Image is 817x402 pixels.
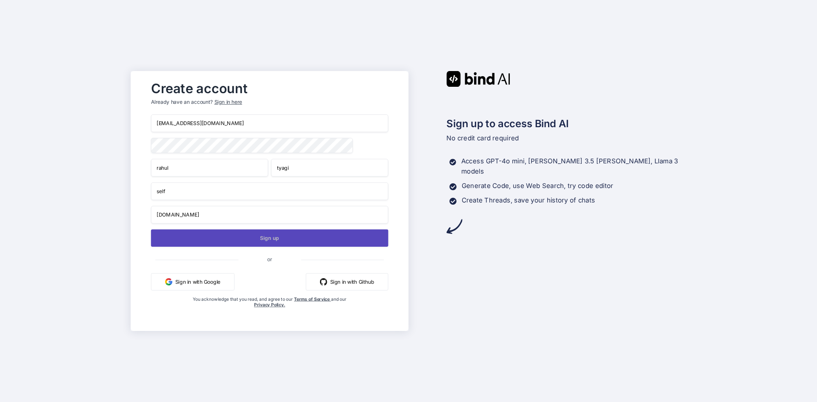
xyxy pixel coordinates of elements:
[165,278,172,285] img: google
[271,159,388,177] input: Last Name
[320,278,327,285] img: github
[151,99,389,106] p: Already have an account?
[151,206,389,224] input: Company website
[462,181,613,191] p: Generate Code, use Web Search, try code editor
[151,182,389,200] input: Your company name
[151,273,234,291] button: Sign in with Google
[151,159,268,177] input: First Name
[191,296,349,325] div: You acknowledge that you read, and agree to our and our
[306,273,389,291] button: Sign in with Github
[446,133,686,143] p: No credit card required
[151,229,389,247] button: Sign up
[238,250,301,268] span: or
[446,71,510,87] img: Bind AI logo
[254,302,285,308] a: Privacy Policy.
[151,83,389,94] h2: Create account
[462,195,595,205] p: Create Threads, save your history of chats
[294,296,331,302] a: Terms of Service
[446,219,462,234] img: arrow
[446,116,686,131] h2: Sign up to access Bind AI
[151,114,389,132] input: Email
[214,99,242,106] div: Sign in here
[461,157,686,177] p: Access GPT-4o mini, [PERSON_NAME] 3.5 [PERSON_NAME], Llama 3 models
